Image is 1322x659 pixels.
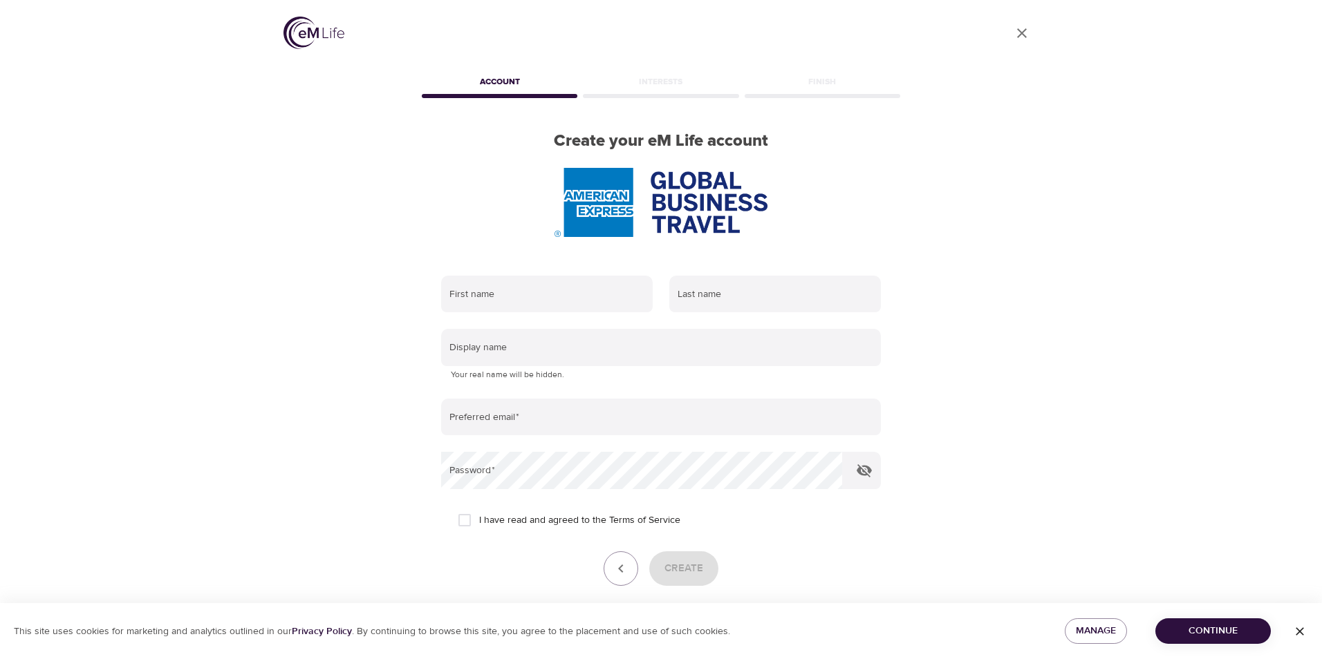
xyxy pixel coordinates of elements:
[1166,622,1260,640] span: Continue
[555,168,767,237] img: AmEx%20GBT%20logo.png
[451,368,871,382] p: Your real name will be hidden.
[1005,17,1039,50] a: close
[292,625,352,638] a: Privacy Policy
[1076,622,1116,640] span: Manage
[479,513,680,528] span: I have read and agreed to the
[609,513,680,528] a: Terms of Service
[283,17,344,49] img: logo
[1155,618,1271,644] button: Continue
[419,131,903,151] h2: Create your eM Life account
[1065,618,1127,644] button: Manage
